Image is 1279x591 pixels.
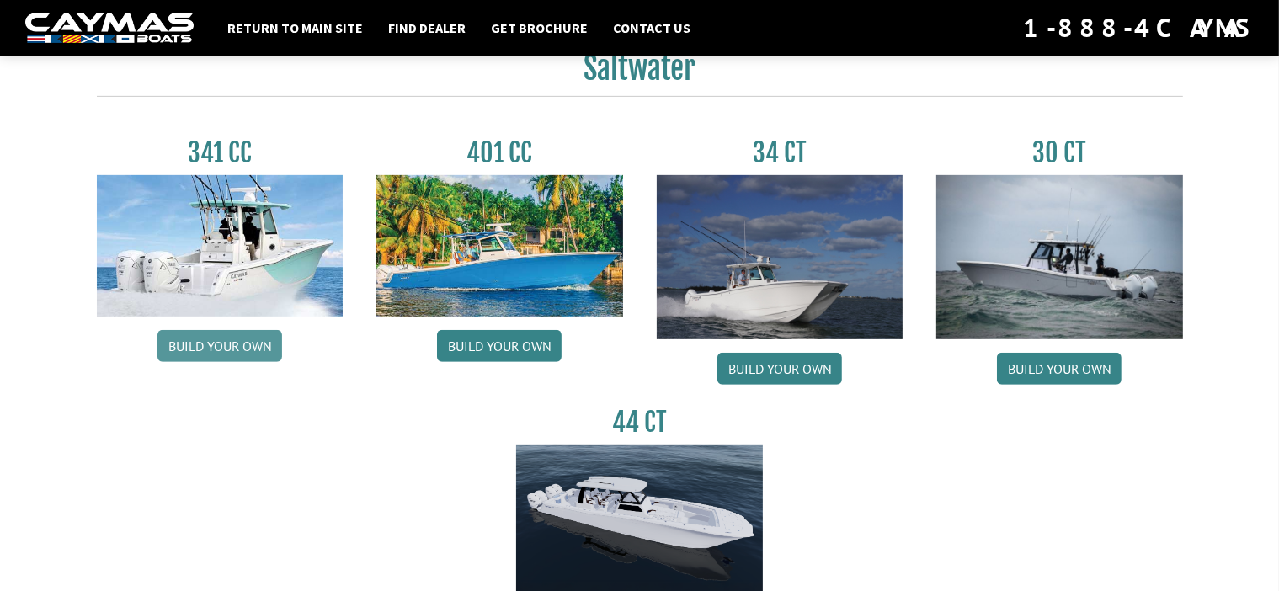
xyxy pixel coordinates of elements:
a: Build your own [437,330,562,362]
a: Build your own [997,353,1122,385]
h3: 44 CT [516,407,763,438]
img: white-logo-c9c8dbefe5ff5ceceb0f0178aa75bf4bb51f6bca0971e226c86eb53dfe498488.png [25,13,194,44]
a: Return to main site [219,17,371,39]
h2: Saltwater [97,50,1183,97]
a: Build your own [157,330,282,362]
a: Contact Us [605,17,699,39]
h3: 341 CC [97,137,344,168]
div: 1-888-4CAYMAS [1023,9,1254,46]
img: 30_CT_photo_shoot_for_caymas_connect.jpg [936,175,1183,339]
img: 341CC-thumbjpg.jpg [97,175,344,317]
a: Find Dealer [380,17,474,39]
h3: 30 CT [936,137,1183,168]
img: Caymas_34_CT_pic_1.jpg [657,175,903,339]
a: Build your own [717,353,842,385]
h3: 401 CC [376,137,623,168]
img: 401CC_thumb.pg.jpg [376,175,623,317]
h3: 34 CT [657,137,903,168]
a: Get Brochure [482,17,596,39]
